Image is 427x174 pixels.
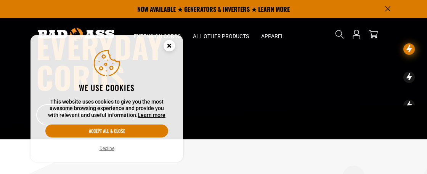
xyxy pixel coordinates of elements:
span: Apparel [261,33,284,40]
p: This website uses cookies to give you the most awesome browsing experience and provide you with r... [45,99,168,119]
button: Decline [97,145,117,152]
span: Extension Cords [134,33,181,40]
summary: Search [334,28,346,40]
aside: Cookie Consent [30,35,183,162]
img: Bad Ass Extension Cords [38,28,114,41]
h2: We use cookies [45,83,168,93]
summary: Extension Cords [128,18,187,50]
span: All Other Products [193,33,249,40]
button: Accept all & close [45,125,168,137]
summary: Apparel [255,18,290,50]
a: Learn more [138,112,165,118]
summary: All Other Products [187,18,255,50]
